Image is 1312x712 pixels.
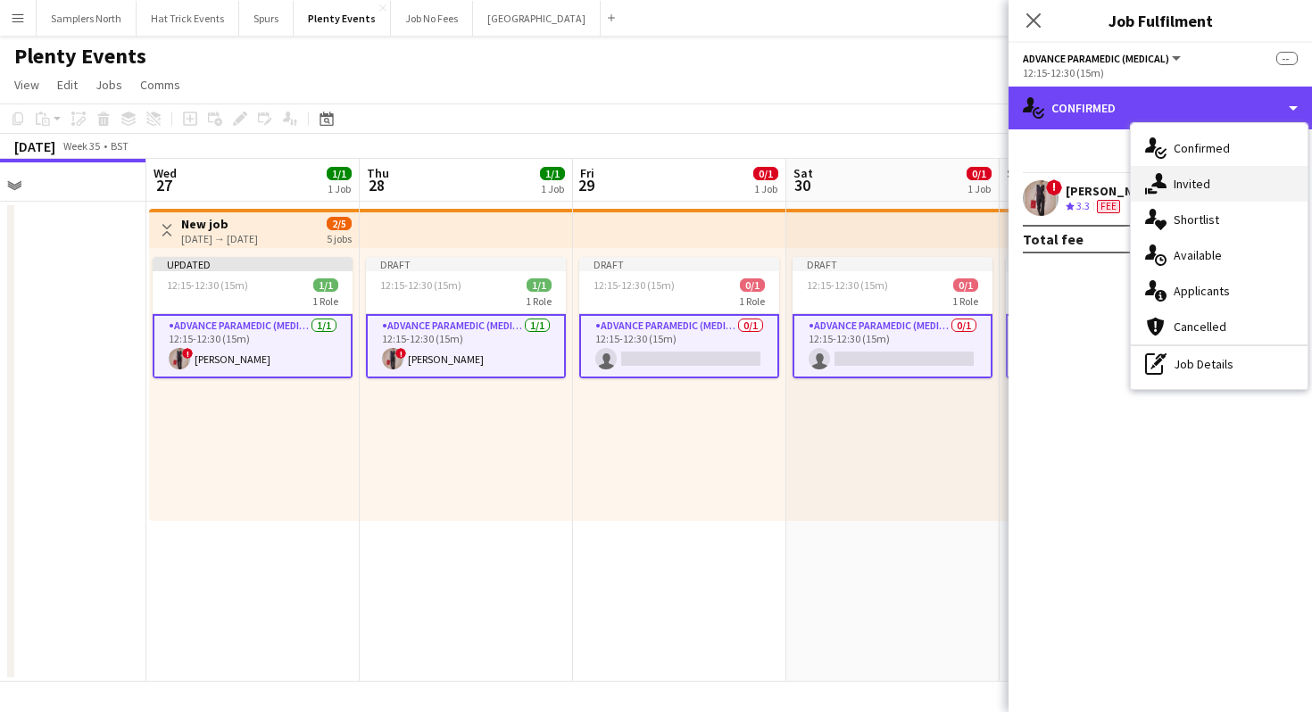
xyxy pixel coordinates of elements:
span: 1/1 [313,278,338,292]
h1: Plenty Events [14,43,146,70]
app-job-card: Draft12:15-12:30 (15m)0/11 RoleAdvance Paramedic (Medical)0/112:15-12:30 (15m) [793,257,992,378]
span: 1/1 [540,167,565,180]
span: Fri [580,165,594,181]
button: Plenty Events [294,1,391,36]
a: Comms [133,73,187,96]
span: 0/1 [967,167,992,180]
app-job-card: Draft12:15-12:30 (15m)0/11 RoleAdvance Paramedic (Medical)0/112:15-12:30 (15m) [1006,257,1206,378]
span: Wed [154,165,177,181]
button: Hat Trick Events [137,1,239,36]
span: 12:15-12:30 (15m) [380,278,461,292]
app-card-role: Advance Paramedic (Medical)0/112:15-12:30 (15m) [793,314,992,378]
div: Confirmed [1009,87,1312,129]
span: Edit [57,77,78,93]
div: Invited [1131,166,1308,202]
app-job-card: Draft12:15-12:30 (15m)1/11 RoleAdvance Paramedic (Medical)1/112:15-12:30 (15m)![PERSON_NAME] [366,257,566,378]
span: 1 Role [739,294,765,308]
span: 1 Role [526,294,552,308]
app-card-role: Advance Paramedic (Medical)0/112:15-12:30 (15m) [1006,314,1206,378]
div: Updated [153,257,353,271]
div: Draft [1006,257,1206,271]
span: 1 Role [952,294,978,308]
button: [GEOGRAPHIC_DATA] [473,1,601,36]
span: 0/1 [753,167,778,180]
span: 29 [577,175,594,195]
div: Job Details [1131,346,1308,382]
button: Spurs [239,1,294,36]
a: Jobs [88,73,129,96]
span: 1/1 [327,167,352,180]
app-card-role: Advance Paramedic (Medical)1/112:15-12:30 (15m)![PERSON_NAME] [366,314,566,378]
h3: New job [181,216,258,232]
span: 2/5 [327,217,352,230]
span: Jobs [95,77,122,93]
span: 28 [364,175,389,195]
div: [DATE] → [DATE] [181,232,258,245]
span: Comms [140,77,180,93]
span: 31 [1004,175,1028,195]
div: Cancelled [1131,309,1308,344]
app-card-role: Advance Paramedic (Medical)0/112:15-12:30 (15m) [579,314,779,378]
div: [DATE] [14,137,55,155]
span: Advance Paramedic (Medical) [1023,52,1169,65]
span: Week 35 [59,139,104,153]
div: Confirmed [1131,130,1308,166]
div: Draft [579,257,779,271]
span: Sat [793,165,813,181]
button: Samplers North [37,1,137,36]
div: Crew has different fees then in role [1093,199,1124,214]
span: 1 Role [312,294,338,308]
span: 27 [151,175,177,195]
div: Shortlist [1131,202,1308,237]
span: 30 [791,175,813,195]
div: 12:15-12:30 (15m) [1023,66,1298,79]
app-job-card: Updated12:15-12:30 (15m)1/11 RoleAdvance Paramedic (Medical)1/112:15-12:30 (15m)![PERSON_NAME] [153,257,353,378]
span: 12:15-12:30 (15m) [167,278,248,292]
span: Fee [1097,200,1120,213]
span: ! [1046,179,1062,195]
div: [PERSON_NAME] (2 of 5) [1066,183,1200,199]
div: BST [111,139,129,153]
div: Applicants [1131,273,1308,309]
span: ! [182,348,193,359]
div: Available [1131,237,1308,273]
span: Sun [1007,165,1028,181]
app-job-card: Draft12:15-12:30 (15m)0/11 RoleAdvance Paramedic (Medical)0/112:15-12:30 (15m) [579,257,779,378]
h3: Job Fulfilment [1009,9,1312,32]
a: Edit [50,73,85,96]
div: 1 Job [967,182,991,195]
div: Draft [793,257,992,271]
span: Thu [367,165,389,181]
span: View [14,77,39,93]
app-card-role: Advance Paramedic (Medical)1/112:15-12:30 (15m)![PERSON_NAME] [153,314,353,378]
div: 1 Job [541,182,564,195]
div: Total fee [1023,230,1084,248]
button: Advance Paramedic (Medical) [1023,52,1183,65]
span: 12:15-12:30 (15m) [807,278,888,292]
div: 1 Job [328,182,351,195]
div: Draft [366,257,566,271]
span: 12:15-12:30 (15m) [594,278,675,292]
div: 1 Job [754,182,777,195]
a: View [7,73,46,96]
span: -- [1276,52,1298,65]
span: 0/1 [740,278,765,292]
span: 3.3 [1076,199,1090,212]
div: 5 jobs [327,230,352,245]
span: ! [395,348,406,359]
span: 1/1 [527,278,552,292]
button: Job No Fees [391,1,473,36]
span: 0/1 [953,278,978,292]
